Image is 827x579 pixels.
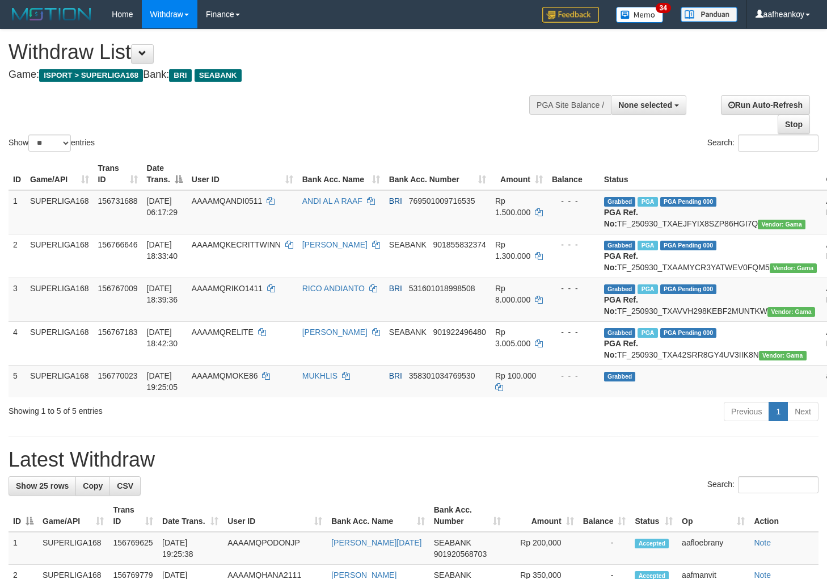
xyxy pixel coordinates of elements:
[638,328,657,338] span: Marked by aafheankoy
[707,476,818,493] label: Search:
[302,240,368,249] a: [PERSON_NAME]
[529,95,611,115] div: PGA Site Balance /
[604,197,636,207] span: Grabbed
[495,284,530,304] span: Rp 8.000.000
[38,532,108,565] td: SUPERLIGA168
[495,240,530,261] span: Rp 1.300.000
[192,328,254,337] span: AAAAMQRELITE
[94,158,142,190] th: Trans ID: activate to sort column ascending
[660,284,717,294] span: PGA Pending
[302,196,362,205] a: ANDI AL A RAAF
[600,158,822,190] th: Status
[433,328,486,337] span: Copy 901922496480 to clipboard
[9,135,95,152] label: Show entries
[505,532,579,565] td: Rp 200,000
[195,69,242,82] span: SEABANK
[9,401,336,417] div: Showing 1 to 5 of 5 entries
[552,195,595,207] div: - - -
[327,500,429,532] th: Bank Acc. Name: activate to sort column ascending
[108,500,158,532] th: Trans ID: activate to sort column ascending
[98,371,138,380] span: 156770023
[223,500,327,532] th: User ID: activate to sort column ascending
[759,351,807,360] span: Vendor URL: https://trx31.1velocity.biz
[9,190,26,234] td: 1
[434,538,471,547] span: SEABANK
[9,158,26,190] th: ID
[389,371,402,380] span: BRI
[495,371,536,380] span: Rp 100.000
[600,278,822,321] td: TF_250930_TXAVVH298KEBF2MUNTKW
[142,158,187,190] th: Date Trans.: activate to sort column descending
[660,328,717,338] span: PGA Pending
[331,538,421,547] a: [PERSON_NAME][DATE]
[187,158,298,190] th: User ID: activate to sort column ascending
[9,321,26,365] td: 4
[491,158,547,190] th: Amount: activate to sort column ascending
[638,197,657,207] span: Marked by aafromsomean
[389,328,427,337] span: SEABANK
[754,538,771,547] a: Note
[147,328,178,348] span: [DATE] 18:42:30
[409,196,475,205] span: Copy 769501009716535 to clipboard
[542,7,599,23] img: Feedback.jpg
[192,284,263,293] span: AAAAMQRIKO1411
[98,240,138,249] span: 156766646
[758,220,805,229] span: Vendor URL: https://trx31.1velocity.biz
[604,372,636,381] span: Grabbed
[738,135,818,152] input: Search:
[108,532,158,565] td: 156769625
[147,196,178,217] span: [DATE] 06:17:29
[302,284,365,293] a: RICO ANDIANTO
[600,234,822,278] td: TF_250930_TXAAMYCR3YATWEV0FQM5
[9,365,26,397] td: 5
[298,158,385,190] th: Bank Acc. Name: activate to sort column ascending
[9,234,26,278] td: 2
[505,500,579,532] th: Amount: activate to sort column ascending
[787,402,818,421] a: Next
[98,284,138,293] span: 156767009
[302,371,337,380] a: MUKHLIS
[552,370,595,381] div: - - -
[9,278,26,321] td: 3
[389,196,402,205] span: BRI
[98,328,138,337] span: 156767183
[147,371,178,392] span: [DATE] 19:25:05
[638,241,657,250] span: Marked by aafheankoy
[677,500,749,532] th: Op: activate to sort column ascending
[147,284,178,304] span: [DATE] 18:39:36
[26,158,94,190] th: Game/API: activate to sort column ascending
[26,365,94,397] td: SUPERLIGA168
[389,284,402,293] span: BRI
[223,532,327,565] td: AAAAMQPODONJP
[75,476,110,496] a: Copy
[9,69,540,81] h4: Game: Bank:
[26,321,94,365] td: SUPERLIGA168
[724,402,769,421] a: Previous
[39,69,143,82] span: ISPORT > SUPERLIGA168
[302,328,368,337] a: [PERSON_NAME]
[611,95,686,115] button: None selected
[16,481,69,490] span: Show 25 rows
[429,500,505,532] th: Bank Acc. Number: activate to sort column ascending
[681,7,737,22] img: panduan.png
[409,284,475,293] span: Copy 531601018998508 to clipboard
[9,500,38,532] th: ID: activate to sort column descending
[389,240,427,249] span: SEABANK
[769,402,788,421] a: 1
[604,295,638,316] b: PGA Ref. No:
[38,500,108,532] th: Game/API: activate to sort column ascending
[147,240,178,261] span: [DATE] 18:33:40
[600,190,822,234] td: TF_250930_TXAEJFYIX8SZP86HGI7Q
[707,135,818,152] label: Search:
[552,326,595,338] div: - - -
[616,7,664,23] img: Button%20Memo.svg
[660,197,717,207] span: PGA Pending
[604,328,636,338] span: Grabbed
[547,158,600,190] th: Balance
[192,371,258,380] span: AAAAMQMOKE86
[604,339,638,359] b: PGA Ref. No:
[28,135,71,152] select: Showentries
[656,3,671,13] span: 34
[433,240,486,249] span: Copy 901855832374 to clipboard
[83,481,103,490] span: Copy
